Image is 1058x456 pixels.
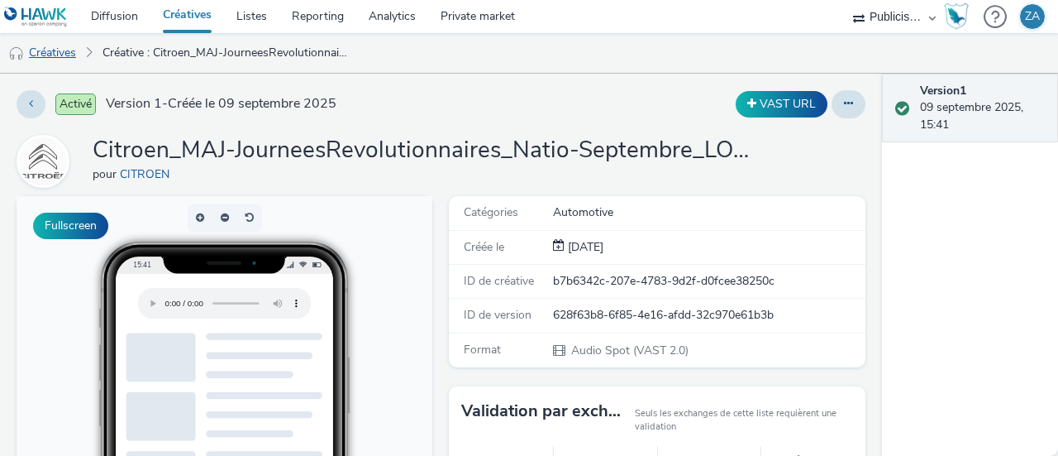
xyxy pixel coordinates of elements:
a: Créative : Citroen_MAJ-JourneesRevolutionnaires_Natio-Septembre_LOM1_Mx_Ra_-9dB_30s_[DATE] [94,33,359,73]
span: ID de créative [464,273,534,289]
span: pour [93,166,120,182]
img: audio [8,46,25,62]
span: Format [464,342,501,358]
div: 628f63b8-6f85-4e16-afdd-32c970e61b3b [553,307,864,324]
strong: Version 1 [920,83,966,98]
h3: Validation par exchange [461,399,626,424]
li: Smartphone [278,343,395,362]
span: Desktop [300,367,337,377]
span: [DATE] [565,239,603,255]
span: QR Code [300,387,340,397]
span: ID de version [464,307,531,323]
span: 15:41 [117,64,135,73]
div: Automotive [553,204,864,221]
li: Desktop [278,362,395,382]
span: Catégories [464,204,518,220]
a: Hawk Academy [944,3,975,30]
img: Hawk Academy [944,3,969,30]
div: 09 septembre 2025, 15:41 [920,83,1045,133]
div: Création 09 septembre 2025, 15:41 [565,239,603,256]
span: Audio Spot (VAST 2.0) [570,343,689,358]
img: undefined Logo [4,7,68,27]
div: Dupliquer la créative en un VAST URL [732,91,832,118]
small: Seuls les exchanges de cette liste requièrent une validation [635,407,853,434]
span: Créée le [464,239,504,255]
span: Version 1 - Créée le 09 septembre 2025 [106,94,336,113]
div: ZA [1025,4,1040,29]
a: CITROEN [120,166,176,182]
button: Fullscreen [33,213,108,239]
a: CITROEN [17,153,76,169]
div: b7b6342c-207e-4783-9d2f-d0fcee38250c [553,273,864,290]
h1: Citroen_MAJ-JourneesRevolutionnaires_Natio-Septembre_LOM1_Mx_Ra_-9dB_30s_[DATE] [93,135,754,166]
span: Smartphone [300,348,354,358]
li: QR Code [278,382,395,402]
img: CITROEN [19,137,67,185]
span: Activé [55,94,96,115]
button: VAST URL [736,91,827,118]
